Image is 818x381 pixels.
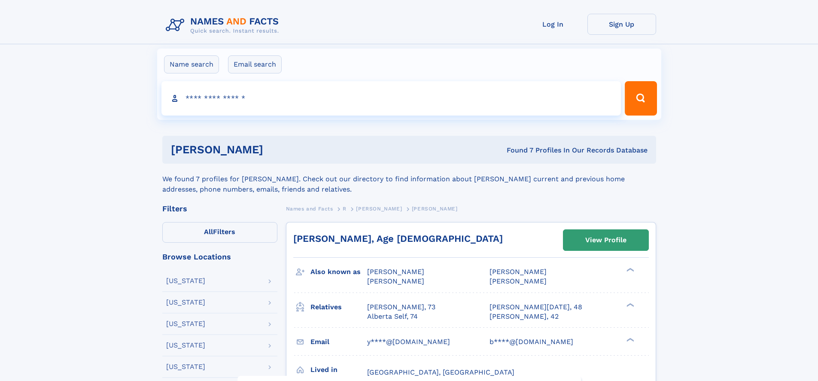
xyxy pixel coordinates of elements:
a: [PERSON_NAME], 73 [367,302,435,312]
img: Logo Names and Facts [162,14,286,37]
div: We found 7 profiles for [PERSON_NAME]. Check out our directory to find information about [PERSON_... [162,164,656,195]
a: [PERSON_NAME][DATE], 48 [490,302,582,312]
a: Names and Facts [286,203,333,214]
label: Email search [228,55,282,73]
div: Browse Locations [162,253,277,261]
span: [PERSON_NAME] [490,268,547,276]
button: Search Button [625,81,657,116]
span: [PERSON_NAME] [367,268,424,276]
span: R [343,206,347,212]
h1: [PERSON_NAME] [171,144,385,155]
a: [PERSON_NAME] [356,203,402,214]
span: [PERSON_NAME] [367,277,424,285]
a: Log In [519,14,587,35]
div: ❯ [624,337,635,342]
span: [PERSON_NAME] [490,277,547,285]
h3: Also known as [310,265,367,279]
div: ❯ [624,267,635,273]
span: [GEOGRAPHIC_DATA], [GEOGRAPHIC_DATA] [367,368,514,376]
span: [PERSON_NAME] [412,206,458,212]
div: Found 7 Profiles In Our Records Database [385,146,648,155]
div: ❯ [624,302,635,308]
input: search input [161,81,621,116]
div: [US_STATE] [166,320,205,327]
label: Filters [162,222,277,243]
div: [US_STATE] [166,342,205,349]
a: Alberta Self, 74 [367,312,418,321]
a: View Profile [563,230,648,250]
div: View Profile [585,230,626,250]
h3: Email [310,335,367,349]
a: R [343,203,347,214]
a: [PERSON_NAME], 42 [490,312,559,321]
div: [US_STATE] [166,299,205,306]
h3: Lived in [310,363,367,377]
div: [US_STATE] [166,277,205,284]
div: [US_STATE] [166,363,205,370]
a: Sign Up [587,14,656,35]
span: [PERSON_NAME] [356,206,402,212]
a: [PERSON_NAME], Age [DEMOGRAPHIC_DATA] [293,233,503,244]
h3: Relatives [310,300,367,314]
div: Filters [162,205,277,213]
label: Name search [164,55,219,73]
span: All [204,228,213,236]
